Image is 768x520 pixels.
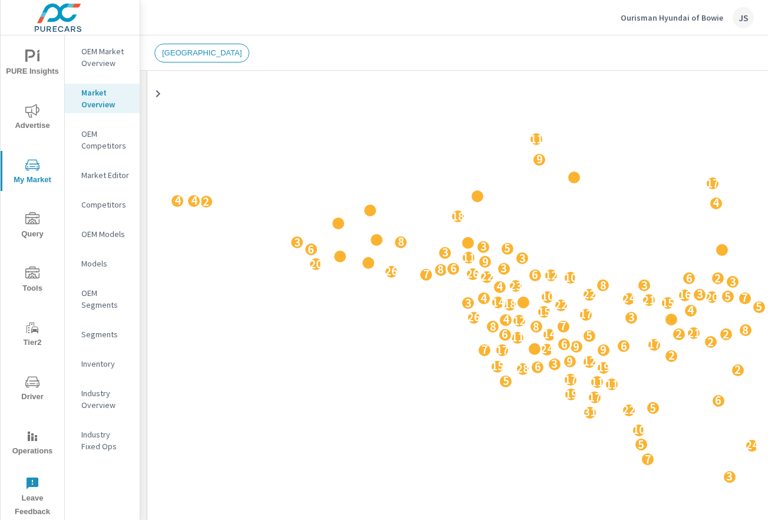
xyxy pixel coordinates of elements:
[4,375,61,404] span: Driver
[451,209,464,223] p: 18
[741,291,748,305] p: 7
[566,354,573,368] p: 9
[65,255,140,272] div: Models
[713,196,719,210] p: 4
[65,166,140,184] div: Market Editor
[294,235,301,249] p: 3
[516,361,529,376] p: 28
[509,279,522,293] p: 23
[203,195,209,209] p: 2
[648,337,661,351] p: 17
[4,476,61,519] span: Leave Feedback
[650,401,656,415] p: 5
[543,327,556,341] p: 14
[308,242,314,256] p: 6
[65,355,140,373] div: Inventory
[715,393,721,407] p: 6
[723,327,729,341] p: 2
[597,360,610,374] p: 19
[503,312,509,327] p: 4
[462,251,475,265] p: 11
[465,296,472,310] p: 3
[191,193,197,208] p: 4
[632,423,645,437] p: 10
[724,289,731,304] p: 5
[513,314,526,328] p: 12
[706,176,719,190] p: 17
[583,354,596,368] p: 12
[519,251,526,265] p: 3
[480,269,493,284] p: 22
[668,348,675,363] p: 2
[573,340,579,354] p: 9
[687,326,700,340] p: 21
[541,289,554,304] p: 10
[726,469,733,483] p: 3
[81,87,130,110] p: Market Overview
[491,359,504,373] p: 15
[560,319,566,333] p: 7
[538,305,551,319] p: 15
[81,358,130,370] p: Inventory
[628,310,635,324] p: 3
[533,320,539,334] p: 8
[490,320,496,334] p: 8
[707,335,714,349] p: 2
[622,403,635,417] p: 22
[309,257,322,271] p: 20
[641,278,648,292] p: 3
[503,297,516,311] p: 18
[81,328,130,340] p: Segments
[467,310,480,324] p: 26
[536,152,543,166] p: 9
[742,323,749,337] p: 8
[65,384,140,414] div: Industry Overview
[638,437,644,452] p: 5
[588,390,601,404] p: 17
[442,245,449,259] p: 3
[496,343,509,357] p: 17
[423,267,430,281] p: 7
[561,337,568,351] p: 6
[504,241,510,255] p: 5
[686,271,693,285] p: 6
[65,225,140,243] div: OEM Models
[65,426,140,455] div: Industry Fixed Ops
[496,279,503,294] p: 4
[621,12,723,23] p: Ourisman Hyundai of Bowie
[532,268,538,282] p: 6
[4,212,61,241] span: Query
[4,266,61,295] span: Tools
[565,387,578,401] p: 19
[466,266,479,281] p: 26
[492,295,505,310] p: 14
[81,387,130,411] p: Industry Overview
[605,377,618,391] p: 11
[65,125,140,154] div: OEM Competitors
[81,287,130,311] p: OEM Segments
[591,375,604,389] p: 11
[480,291,487,305] p: 4
[81,45,130,69] p: OEM Market Overview
[600,278,607,292] p: 8
[687,303,694,317] p: 4
[482,255,489,269] p: 9
[81,199,130,210] p: Competitors
[500,261,507,275] p: 3
[502,327,508,341] p: 6
[4,104,61,133] span: Advertise
[714,271,721,285] p: 2
[530,132,543,146] p: 11
[645,452,651,466] p: 7
[503,374,509,388] p: 5
[155,48,249,57] span: [GEOGRAPHIC_DATA]
[661,296,674,310] p: 15
[398,235,404,249] p: 8
[555,298,568,312] p: 22
[535,360,541,374] p: 6
[81,228,130,240] p: OEM Models
[564,373,577,387] p: 17
[564,271,577,285] p: 10
[4,429,61,458] span: Operations
[706,290,718,304] p: 20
